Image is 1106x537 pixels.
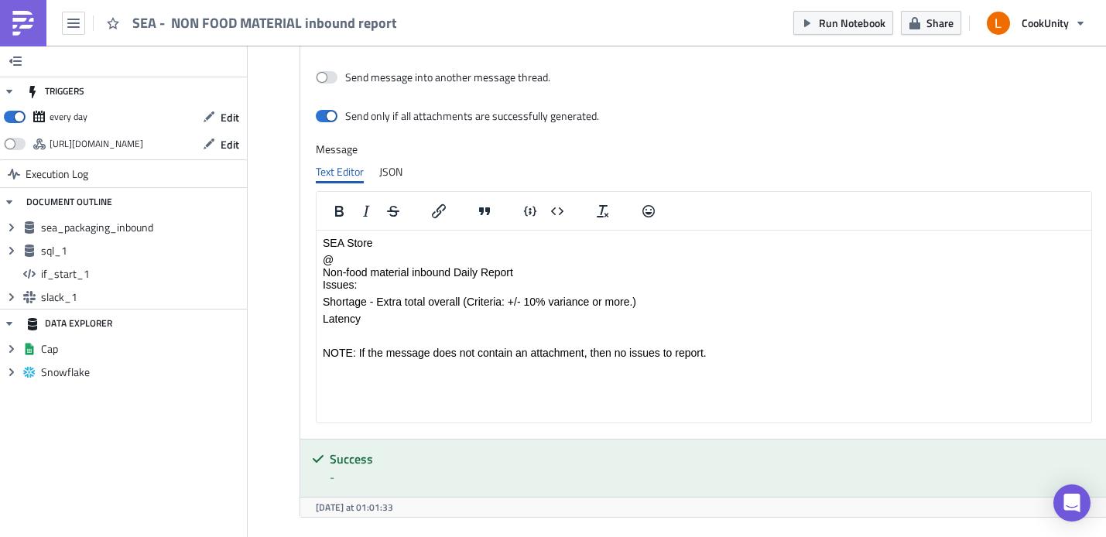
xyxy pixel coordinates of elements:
iframe: Rich Text Area [317,231,1091,422]
label: Message [316,142,1092,156]
div: DATA EXPLORER [26,310,112,337]
div: Text Editor [316,160,364,183]
label: Send message into another message thread. [316,70,552,84]
button: Clear formatting [590,200,616,222]
span: Cap [41,342,243,356]
button: Emojis [635,200,662,222]
div: DOCUMENT OUTLINE [26,188,112,216]
img: Avatar [985,10,1012,36]
button: Share [901,11,961,35]
span: if_start_1 [41,267,243,281]
span: Edit [221,109,239,125]
div: TRIGGERS [26,77,84,105]
button: Blockquote [471,200,498,222]
button: Insert/edit link [426,200,452,222]
button: Italic [353,200,379,222]
span: SEA - NON FOOD MATERIAL inbound report [132,14,399,32]
button: Insert code block [544,200,570,222]
span: sql_1 [41,244,243,258]
button: Bold [326,200,352,222]
span: Edit [221,136,239,152]
div: Send only if all attachments are successfully generated. [345,109,599,123]
h5: Success [330,453,1096,465]
div: Open Intercom Messenger [1053,484,1091,522]
span: Share [926,15,954,31]
button: Edit [195,105,247,129]
span: Run Notebook [819,15,885,31]
span: Snowflake [41,365,243,379]
button: Strikethrough [380,200,406,222]
button: CookUnity [978,6,1094,40]
span: sea_packaging_inbound [41,221,243,234]
span: slack_1 [41,290,243,304]
div: JSON [379,160,402,183]
div: every day [50,105,87,128]
span: Execution Log [26,160,88,188]
button: Run Notebook [793,11,893,35]
div: - [330,469,1096,485]
button: Insert code line [517,200,543,222]
span: [DATE] at 01:01:33 [316,500,393,515]
img: PushMetrics [11,11,36,36]
span: CookUnity [1022,15,1069,31]
div: https://pushmetrics.io/api/v1/report/Q5raWM5lGA/webhook?token=23123442eb3d4bc4b69aa7716e5e89fb [50,132,143,156]
button: Edit [195,132,247,156]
